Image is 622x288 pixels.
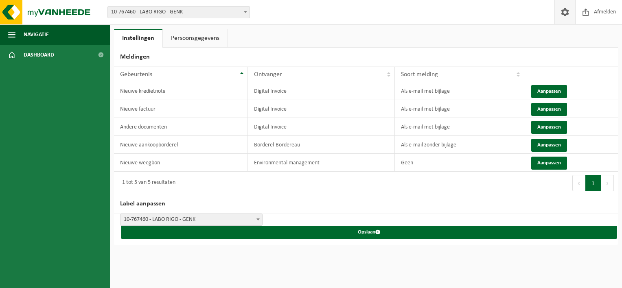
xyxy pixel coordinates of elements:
[120,71,152,78] span: Gebeurtenis
[531,139,567,152] button: Aanpassen
[248,100,395,118] td: Digital Invoice
[531,85,567,98] button: Aanpassen
[248,118,395,136] td: Digital Invoice
[114,118,248,136] td: Andere documenten
[163,29,228,48] a: Persoonsgegevens
[531,121,567,134] button: Aanpassen
[114,154,248,172] td: Nieuwe weegbon
[531,103,567,116] button: Aanpassen
[120,214,262,225] span: 10-767460 - LABO RIGO - GENK
[572,175,585,191] button: Previous
[395,82,524,100] td: Als e-mail met bijlage
[108,7,250,18] span: 10-767460 - LABO RIGO - GENK
[248,154,395,172] td: Environmental management
[401,71,438,78] span: Soort melding
[395,136,524,154] td: Als e-mail zonder bijlage
[114,100,248,118] td: Nieuwe factuur
[114,194,618,214] h2: Label aanpassen
[395,118,524,136] td: Als e-mail met bijlage
[114,82,248,100] td: Nieuwe kredietnota
[118,176,175,190] div: 1 tot 5 van 5 resultaten
[248,82,395,100] td: Digital Invoice
[114,48,618,67] h2: Meldingen
[395,154,524,172] td: Geen
[114,29,162,48] a: Instellingen
[601,175,614,191] button: Next
[395,100,524,118] td: Als e-mail met bijlage
[254,71,282,78] span: Ontvanger
[585,175,601,191] button: 1
[248,136,395,154] td: Borderel-Bordereau
[107,6,250,18] span: 10-767460 - LABO RIGO - GENK
[114,136,248,154] td: Nieuwe aankoopborderel
[24,24,49,45] span: Navigatie
[24,45,54,65] span: Dashboard
[531,157,567,170] button: Aanpassen
[120,214,263,226] span: 10-767460 - LABO RIGO - GENK
[121,226,617,239] button: Opslaan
